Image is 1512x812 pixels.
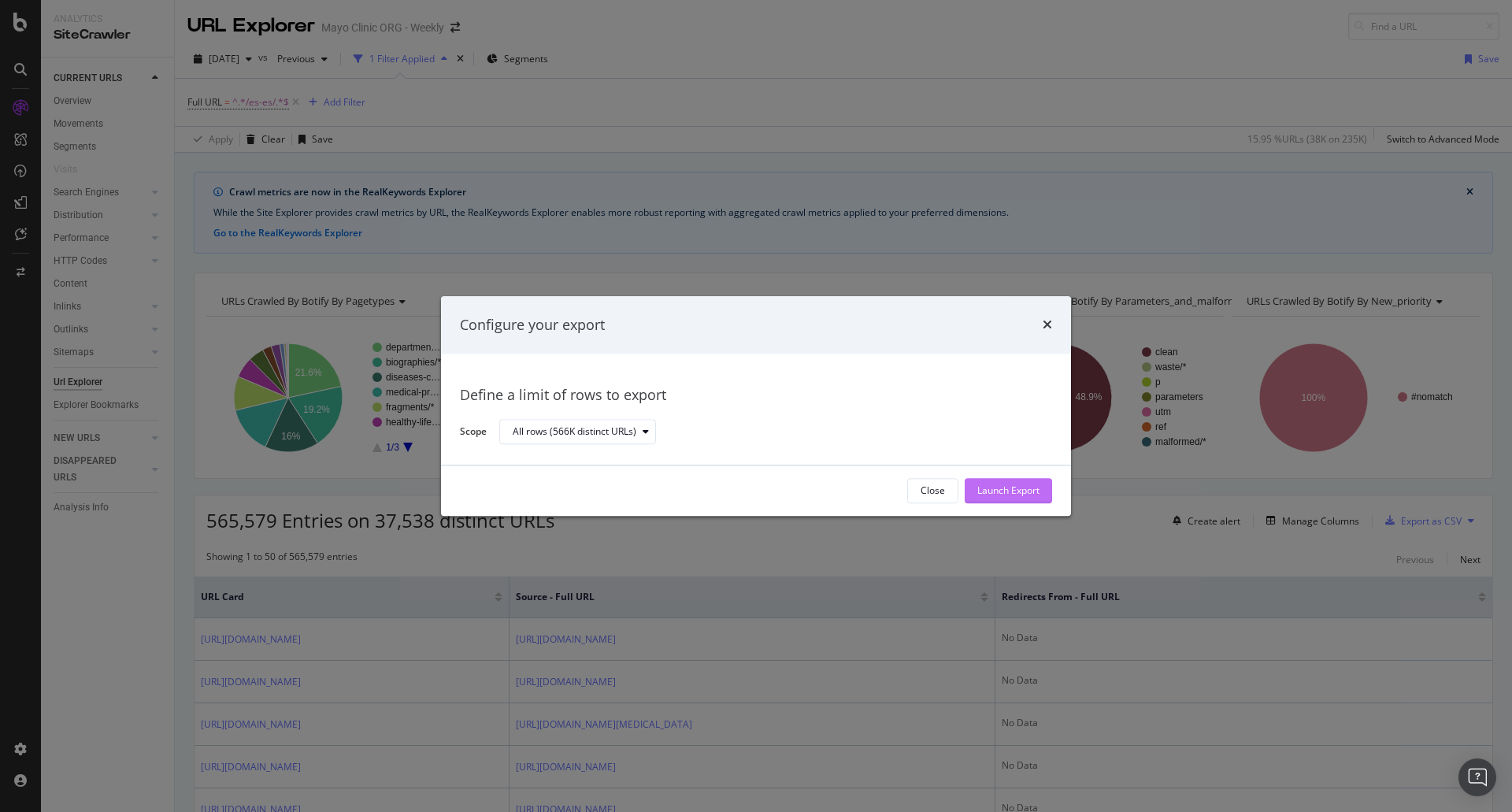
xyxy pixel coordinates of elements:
button: Close [907,478,958,503]
div: modal [441,296,1071,516]
div: Open Intercom Messenger [1458,758,1496,796]
div: Close [921,484,945,498]
button: All rows (566K distinct URLs) [499,420,656,445]
div: All rows (566K distinct URLs) [513,428,636,437]
div: Define a limit of rows to export [460,386,1052,406]
button: Launch Export [965,478,1052,503]
div: times [1043,315,1052,336]
div: Launch Export [977,484,1039,498]
label: Scope [460,425,487,442]
div: Configure your export [460,315,605,336]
